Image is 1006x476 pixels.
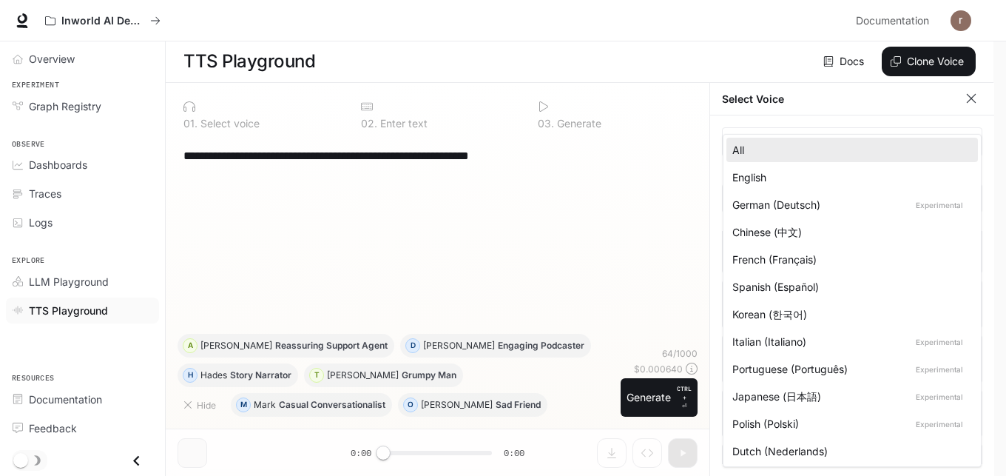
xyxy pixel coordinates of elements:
p: Experimental [913,335,966,349]
div: Japanese (日本語) [732,389,966,404]
div: All [732,142,966,158]
div: Chinese (中文) [732,224,966,240]
div: English [732,170,966,185]
div: Spanish (Español) [732,279,966,295]
p: Experimental [913,198,966,212]
div: French (Français) [732,252,966,267]
div: Dutch (Nederlands) [732,443,966,459]
div: Korean (한국어) [732,306,966,322]
p: Experimental [913,390,966,403]
div: Italian (Italiano) [732,334,966,349]
div: Portuguese (Português) [732,361,966,377]
p: Experimental [913,363,966,376]
div: Polish (Polski) [732,416,966,432]
p: Experimental [913,418,966,431]
div: German (Deutsch) [732,197,966,212]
